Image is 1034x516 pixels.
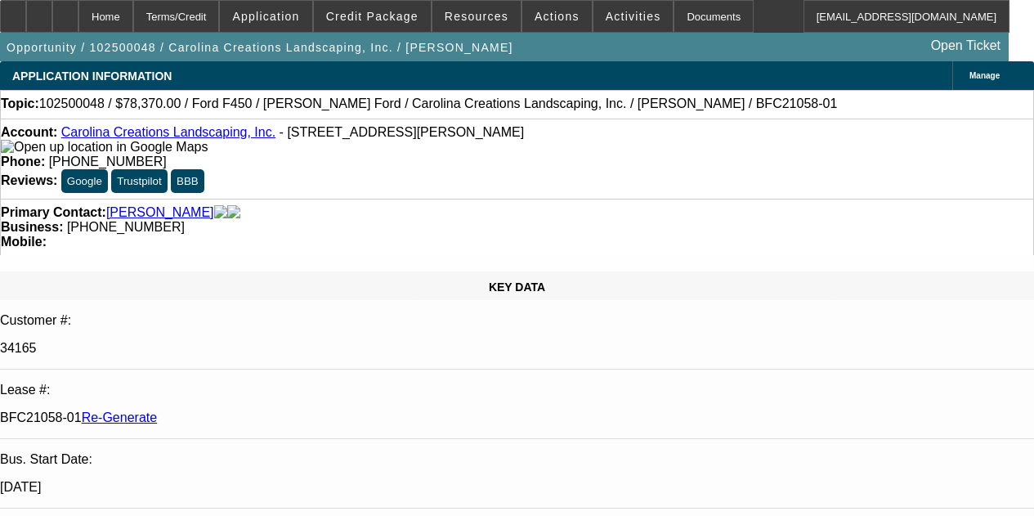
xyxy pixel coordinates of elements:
[969,71,1000,80] span: Manage
[111,169,167,193] button: Trustpilot
[82,411,158,424] a: Re-Generate
[220,1,311,32] button: Application
[1,205,106,220] strong: Primary Contact:
[432,1,521,32] button: Resources
[171,169,204,193] button: BBB
[1,96,39,111] strong: Topic:
[214,205,227,220] img: facebook-icon.png
[606,10,661,23] span: Activities
[67,220,185,234] span: [PHONE_NUMBER]
[1,140,208,155] img: Open up location in Google Maps
[49,155,167,168] span: [PHONE_NUMBER]
[39,96,838,111] span: 102500048 / $78,370.00 / Ford F450 / [PERSON_NAME] Ford / Carolina Creations Landscaping, Inc. / ...
[326,10,419,23] span: Credit Package
[314,1,431,32] button: Credit Package
[232,10,299,23] span: Application
[12,70,172,83] span: APPLICATION INFORMATION
[535,10,580,23] span: Actions
[61,169,108,193] button: Google
[445,10,508,23] span: Resources
[593,1,674,32] button: Activities
[61,125,275,139] a: Carolina Creations Landscaping, Inc.
[106,205,214,220] a: [PERSON_NAME]
[1,125,57,139] strong: Account:
[924,32,1007,60] a: Open Ticket
[1,173,57,187] strong: Reviews:
[1,155,45,168] strong: Phone:
[1,140,208,154] a: View Google Maps
[280,125,525,139] span: - [STREET_ADDRESS][PERSON_NAME]
[522,1,592,32] button: Actions
[1,220,63,234] strong: Business:
[489,280,545,294] span: KEY DATA
[7,41,513,54] span: Opportunity / 102500048 / Carolina Creations Landscaping, Inc. / [PERSON_NAME]
[1,235,47,249] strong: Mobile:
[227,205,240,220] img: linkedin-icon.png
